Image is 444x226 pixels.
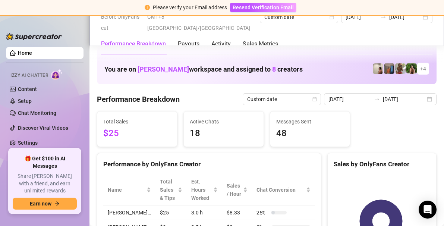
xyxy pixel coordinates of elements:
[18,140,38,146] a: Settings
[330,15,334,19] span: calendar
[222,175,252,205] th: Sales / Hour
[147,11,255,34] span: GMT+8 [GEOGRAPHIC_DATA]/[GEOGRAPHIC_DATA]
[272,65,276,73] span: 8
[187,205,222,220] td: 3.0 h
[178,40,199,48] div: Payouts
[145,5,150,10] span: exclamation-circle
[10,72,48,79] span: Izzy AI Chatter
[373,63,383,74] img: Ralphy
[103,117,171,126] span: Total Sales
[247,94,317,105] span: Custom date
[18,98,32,104] a: Setup
[30,201,51,207] span: Earn now
[155,175,187,205] th: Total Sales & Tips
[334,159,430,169] div: Sales by OnlyFans Creator
[222,205,252,220] td: $8.33
[383,95,425,103] input: End date
[103,205,155,220] td: [PERSON_NAME]…
[97,94,180,104] h4: Performance Breakdown
[13,173,77,195] span: Share [PERSON_NAME] with a friend, and earn unlimited rewards
[256,186,305,194] span: Chat Conversion
[51,69,63,80] img: AI Chatter
[101,40,166,48] div: Performance Breakdown
[103,126,171,141] span: $25
[264,12,334,23] span: Custom date
[13,155,77,170] span: 🎁 Get $100 in AI Messages
[6,33,62,40] img: logo-BBDzfeDw.svg
[191,178,212,202] div: Est. Hours Worked
[252,175,315,205] th: Chat Conversion
[104,65,303,73] h1: You are on workspace and assigned to creators
[233,4,294,10] span: Resend Verification Email
[211,40,231,48] div: Activity
[380,14,386,20] span: to
[18,125,68,131] a: Discover Viral Videos
[18,86,37,92] a: Content
[190,126,258,141] span: 18
[419,201,437,219] div: Open Intercom Messenger
[384,63,394,74] img: Wayne
[18,110,56,116] a: Chat Monitoring
[18,50,32,56] a: Home
[153,3,227,12] div: Please verify your Email address
[101,11,143,34] span: Before OnlyFans cut
[160,178,176,202] span: Total Sales & Tips
[54,201,60,206] span: arrow-right
[346,13,378,21] input: Start date
[276,117,344,126] span: Messages Sent
[276,126,344,141] span: 48
[389,13,421,21] input: End date
[256,208,268,217] span: 25 %
[406,63,417,74] img: Nathaniel
[328,95,371,103] input: Start date
[243,40,278,48] div: Sales Metrics
[190,117,258,126] span: Active Chats
[230,3,296,12] button: Resend Verification Email
[103,175,155,205] th: Name
[374,96,380,102] span: to
[380,14,386,20] span: swap-right
[312,97,317,101] span: calendar
[374,96,380,102] span: swap-right
[103,159,315,169] div: Performance by OnlyFans Creator
[108,186,145,194] span: Name
[155,205,187,220] td: $25
[395,63,406,74] img: Nathaniel
[13,198,77,210] button: Earn nowarrow-right
[420,65,426,73] span: + 4
[138,65,189,73] span: [PERSON_NAME]
[227,182,242,198] span: Sales / Hour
